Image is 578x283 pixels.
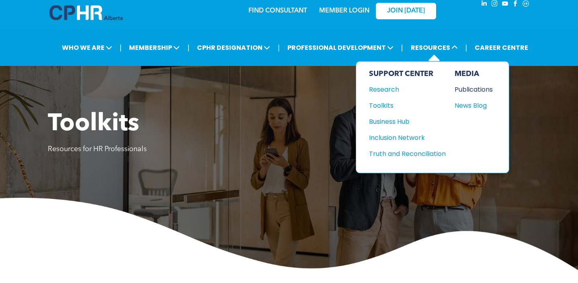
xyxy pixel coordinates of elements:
a: Truth and Reconciliation [369,149,446,159]
span: Resources for HR Professionals [48,146,147,153]
span: WHO WE ARE [59,40,115,55]
div: Truth and Reconciliation [369,149,438,159]
span: RESOURCES [408,40,460,55]
a: Inclusion Network [369,133,446,143]
div: MEDIA [455,70,493,78]
span: MEMBERSHIP [127,40,182,55]
a: Toolkits [369,100,446,111]
a: News Blog [455,100,493,111]
li: | [401,39,403,56]
div: News Blog [455,100,489,111]
a: MEMBER LOGIN [319,8,369,14]
li: | [465,39,467,56]
li: | [278,39,280,56]
a: Research [369,84,446,94]
span: PROFESSIONAL DEVELOPMENT [285,40,396,55]
a: FIND CONSULTANT [248,8,307,14]
div: Business Hub [369,117,438,127]
img: A blue and white logo for cp alberta [49,5,123,20]
span: Toolkits [48,112,139,136]
a: CAREER CENTRE [472,40,531,55]
li: | [187,39,189,56]
div: Research [369,84,438,94]
div: Toolkits [369,100,438,111]
div: Publications [455,84,489,94]
div: Inclusion Network [369,133,438,143]
a: Business Hub [369,117,446,127]
li: | [120,39,122,56]
span: CPHR DESIGNATION [195,40,273,55]
a: Publications [455,84,493,94]
div: SUPPORT CENTER [369,70,446,78]
span: JOIN [DATE] [387,7,425,15]
a: JOIN [DATE] [376,3,436,19]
